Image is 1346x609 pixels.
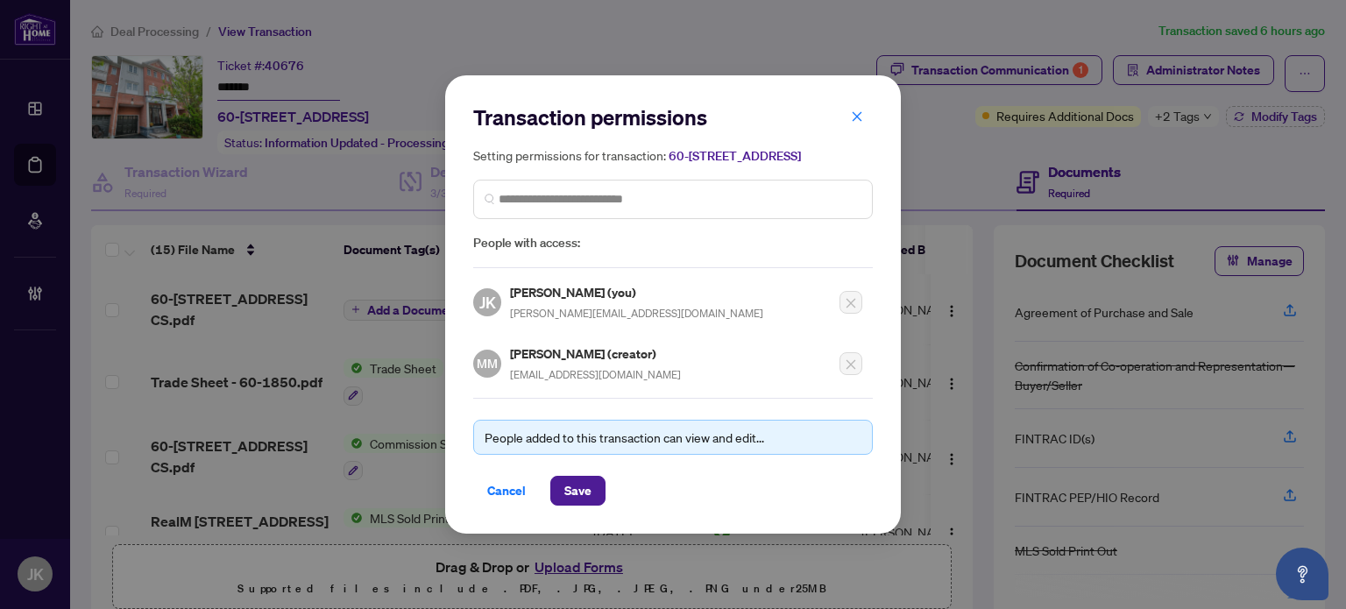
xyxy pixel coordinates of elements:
span: Save [564,477,592,505]
h5: [PERSON_NAME] (creator) [510,343,681,364]
img: search_icon [485,194,495,204]
h5: [PERSON_NAME] (you) [510,282,763,302]
span: MM [477,354,497,373]
h2: Transaction permissions [473,103,873,131]
span: JK [479,290,496,315]
span: 60-[STREET_ADDRESS] [669,148,801,164]
div: People added to this transaction can view and edit... [485,428,861,447]
span: Cancel [487,477,526,505]
span: People with access: [473,233,873,253]
span: close [851,110,863,123]
button: Cancel [473,476,540,506]
h5: Setting permissions for transaction: [473,145,873,166]
button: Open asap [1276,548,1328,600]
span: [EMAIL_ADDRESS][DOMAIN_NAME] [510,368,681,381]
span: [PERSON_NAME][EMAIL_ADDRESS][DOMAIN_NAME] [510,307,763,320]
button: Save [550,476,606,506]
